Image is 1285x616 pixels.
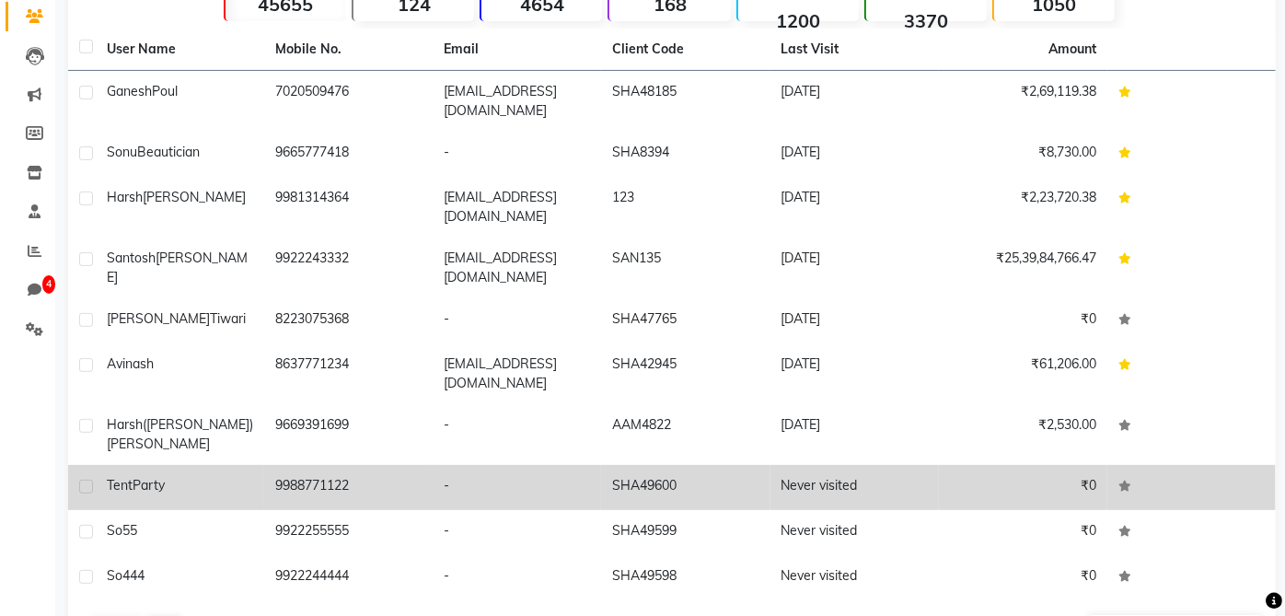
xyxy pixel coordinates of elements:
td: 9922243332 [264,238,433,298]
td: 7020509476 [264,71,433,132]
span: So [107,522,122,539]
td: [EMAIL_ADDRESS][DOMAIN_NAME] [433,238,601,298]
td: ₹2,69,119.38 [939,71,1107,132]
strong: 3370 [866,9,987,32]
td: [EMAIL_ADDRESS][DOMAIN_NAME] [433,177,601,238]
span: 444 [122,567,145,584]
span: tiwari [210,310,246,327]
strong: 1200 [738,9,859,32]
td: 9922244444 [264,555,433,600]
span: [PERSON_NAME] [143,189,246,205]
span: harsh([PERSON_NAME]) [107,416,253,433]
span: Ganesh [107,83,152,99]
span: Harsh [107,189,143,205]
td: Never visited [770,555,939,600]
td: Never visited [770,510,939,555]
td: [DATE] [770,404,939,465]
td: SHA49600 [601,465,770,510]
td: ₹2,530.00 [939,404,1107,465]
td: [DATE] [770,298,939,343]
td: SHA8394 [601,132,770,177]
td: [EMAIL_ADDRESS][DOMAIN_NAME] [433,71,601,132]
td: [DATE] [770,238,939,298]
td: ₹8,730.00 [939,132,1107,177]
span: So [107,567,122,584]
span: Santosh [107,250,156,266]
td: AAM4822 [601,404,770,465]
span: [PERSON_NAME] [107,436,210,452]
td: - [433,132,601,177]
span: 4 [42,275,55,294]
td: ₹0 [939,510,1107,555]
span: Tent [107,477,133,494]
td: 9988771122 [264,465,433,510]
td: ₹0 [939,465,1107,510]
span: 55 [122,522,137,539]
span: [PERSON_NAME] [107,310,210,327]
td: SAN135 [601,238,770,298]
span: Poul [152,83,178,99]
td: 9922255555 [264,510,433,555]
td: [DATE] [770,71,939,132]
th: Amount [1037,29,1107,70]
td: - [433,555,601,600]
td: - [433,404,601,465]
th: Email [433,29,601,71]
span: Avinash [107,355,154,372]
td: ₹25,39,84,766.47 [939,238,1107,298]
span: [PERSON_NAME] [107,250,248,285]
th: Client Code [601,29,770,71]
td: SHA48185 [601,71,770,132]
span: Sonu [107,144,137,160]
td: Never visited [770,465,939,510]
th: User Name [96,29,264,71]
td: ₹0 [939,298,1107,343]
td: [DATE] [770,343,939,404]
td: SHA49598 [601,555,770,600]
td: SHA49599 [601,510,770,555]
th: Last Visit [770,29,939,71]
td: 9669391699 [264,404,433,465]
th: Mobile No. [264,29,433,71]
td: ₹0 [939,555,1107,600]
td: - [433,465,601,510]
td: [EMAIL_ADDRESS][DOMAIN_NAME] [433,343,601,404]
span: Beautician [137,144,200,160]
td: ₹61,206.00 [939,343,1107,404]
td: [DATE] [770,132,939,177]
td: 9981314364 [264,177,433,238]
td: ₹2,23,720.38 [939,177,1107,238]
td: SHA47765 [601,298,770,343]
td: 8637771234 [264,343,433,404]
td: 9665777418 [264,132,433,177]
td: - [433,510,601,555]
td: 8223075368 [264,298,433,343]
td: - [433,298,601,343]
td: 123 [601,177,770,238]
td: SHA42945 [601,343,770,404]
td: [DATE] [770,177,939,238]
span: Party [133,477,165,494]
a: 4 [6,275,50,306]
